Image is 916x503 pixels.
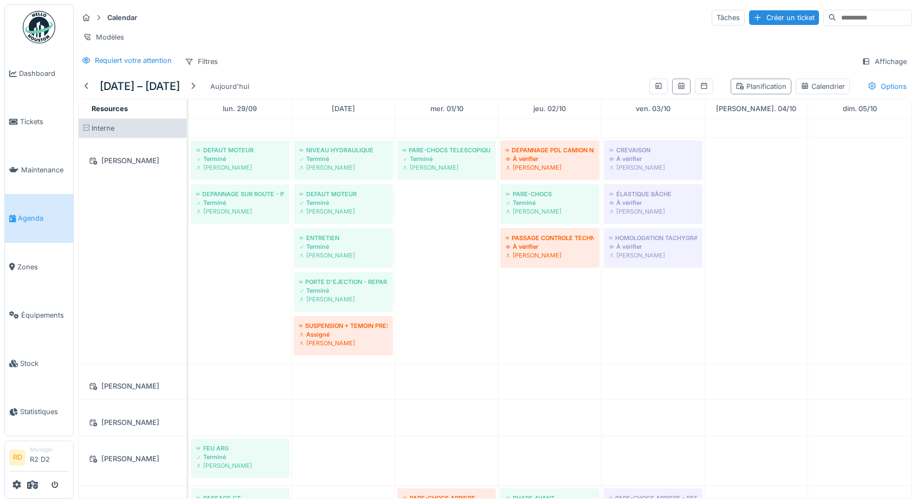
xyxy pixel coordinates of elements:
a: Maintenance [5,146,73,194]
div: FEU ARG [196,444,284,453]
span: Maintenance [21,165,69,175]
div: Requiert votre attention [95,55,172,66]
div: Aujourd'hui [206,79,254,94]
div: [PERSON_NAME] [609,207,697,216]
div: Terminé [299,198,388,207]
div: [PERSON_NAME] [506,163,594,172]
span: Dashboard [19,68,69,79]
div: ENTRETIEN [299,234,388,242]
span: Interne [92,124,114,132]
a: RD ManagerR2 D2 [9,446,69,472]
img: Badge_color-CXgf-gQk.svg [23,11,55,43]
div: [PERSON_NAME] [85,154,180,167]
a: Agenda [5,194,73,242]
div: Terminé [196,453,284,461]
a: 4 octobre 2025 [713,101,799,116]
div: [PERSON_NAME] [85,379,180,393]
div: PASSAGE CONTROLE TECHNIQUE [506,234,594,242]
strong: Calendar [103,12,141,23]
div: Assigné [299,330,388,339]
div: À vérifier [609,198,697,207]
a: 29 septembre 2025 [220,101,260,116]
div: Terminé [299,242,388,251]
div: Créer un ticket [749,10,819,25]
span: Stock [20,358,69,369]
div: [PERSON_NAME] [299,207,388,216]
a: Équipements [5,291,73,339]
div: [PERSON_NAME] [299,163,388,172]
div: Options [863,79,912,94]
div: [PERSON_NAME] [506,207,594,216]
div: Terminé [299,154,388,163]
div: HOMOLOGATION TACHYGRAPHE [609,234,697,242]
div: [PERSON_NAME] [609,163,697,172]
div: Terminé [403,154,491,163]
a: 3 octobre 2025 [633,101,673,116]
div: [PERSON_NAME] [299,339,388,347]
div: [PERSON_NAME] [85,452,180,466]
a: 1 octobre 2025 [428,101,466,116]
div: Terminé [196,154,284,163]
div: À vérifier [609,242,697,251]
div: [PERSON_NAME] [299,295,388,304]
li: R2 D2 [30,446,69,469]
span: Tickets [20,117,69,127]
div: À vérifier [506,154,594,163]
div: PARE-CHOCS ARRIERE [403,494,491,502]
a: Dashboard [5,49,73,98]
div: [PERSON_NAME] [506,251,594,260]
div: [PERSON_NAME] [299,251,388,260]
span: Agenda [18,213,69,223]
div: SUSPENSION + TEMOIN PRESSION PNEU [299,321,388,330]
div: CREVAISON [609,146,697,154]
div: Filtres [180,54,223,69]
a: 5 octobre 2025 [840,101,880,116]
div: [PERSON_NAME] [196,207,284,216]
div: Modèles [78,29,129,45]
div: À vérifier [506,242,594,251]
div: DEPANNAGE PDL CAMION NE SAIT PAS VIDER [506,146,594,154]
a: Statistiques [5,388,73,436]
div: Planification [736,81,786,92]
div: Tâches [712,10,745,25]
h5: [DATE] – [DATE] [100,80,180,93]
div: PARE-CHOCS ARRIERE - REPARATION APRES ACCROCHAGE [609,494,697,502]
div: À vérifier [609,154,697,163]
div: Terminé [299,286,388,295]
div: ÉLASTIQUE BÂCHE [609,190,697,198]
div: PORTE D'EJECTION - REPARATION SITE TIBI [299,278,388,286]
div: PHARE AVANT [506,494,594,502]
div: [PERSON_NAME] [196,163,284,172]
div: PARE-CHOCS [506,190,594,198]
span: Équipements [21,310,69,320]
li: RD [9,449,25,466]
div: [PERSON_NAME] [609,251,697,260]
div: PASSAGE CT [196,494,284,502]
div: DEFAUT MOTEUR [196,146,284,154]
span: Statistiques [20,407,69,417]
div: Terminé [196,198,284,207]
a: 2 octobre 2025 [531,101,569,116]
div: DEFAUT MOTEUR [299,190,388,198]
div: Calendrier [801,81,845,92]
a: Tickets [5,98,73,146]
div: DEPANNAGE SUR ROUTE - PERTE PUISSANCE [196,190,284,198]
a: 30 septembre 2025 [329,101,358,116]
div: Affichage [857,54,912,69]
span: Resources [92,105,128,113]
a: Zones [5,243,73,291]
a: Stock [5,339,73,388]
div: [PERSON_NAME] [196,461,284,470]
div: Terminé [506,198,594,207]
span: Zones [17,262,69,272]
div: [PERSON_NAME] [85,416,180,429]
div: Manager [30,446,69,454]
div: NIVEAU HYDRAULIQUE [299,146,388,154]
div: PARE-CHOCS TELESCOPIQUE [403,146,491,154]
div: [PERSON_NAME] [403,163,491,172]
